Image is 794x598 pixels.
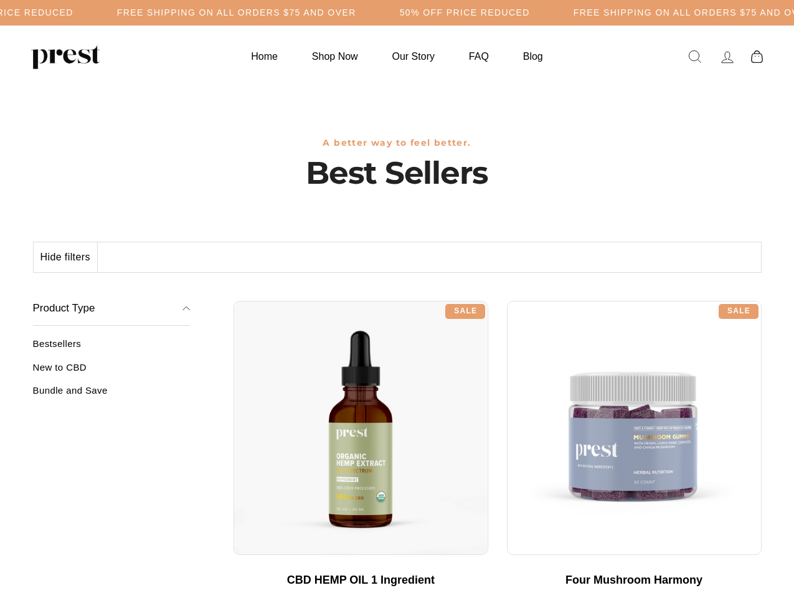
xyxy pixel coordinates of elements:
[34,242,98,272] button: Hide filters
[296,44,374,69] a: Shop Now
[246,574,476,587] div: CBD HEMP OIL 1 Ingredient
[33,138,762,148] h3: A better way to feel better.
[31,44,100,69] img: PREST ORGANICS
[445,304,485,319] div: Sale
[400,7,530,18] h5: 50% OFF PRICE REDUCED
[235,44,293,69] a: Home
[33,338,191,359] a: Bestsellers
[33,385,191,406] a: Bundle and Save
[453,44,504,69] a: FAQ
[508,44,559,69] a: Blog
[33,154,762,192] h1: Best Sellers
[519,574,749,587] div: Four Mushroom Harmony
[33,292,191,326] button: Product Type
[719,304,759,319] div: Sale
[377,44,450,69] a: Our Story
[117,7,356,18] h5: Free Shipping on all orders $75 and over
[33,362,191,382] a: New to CBD
[235,44,558,69] ul: Primary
